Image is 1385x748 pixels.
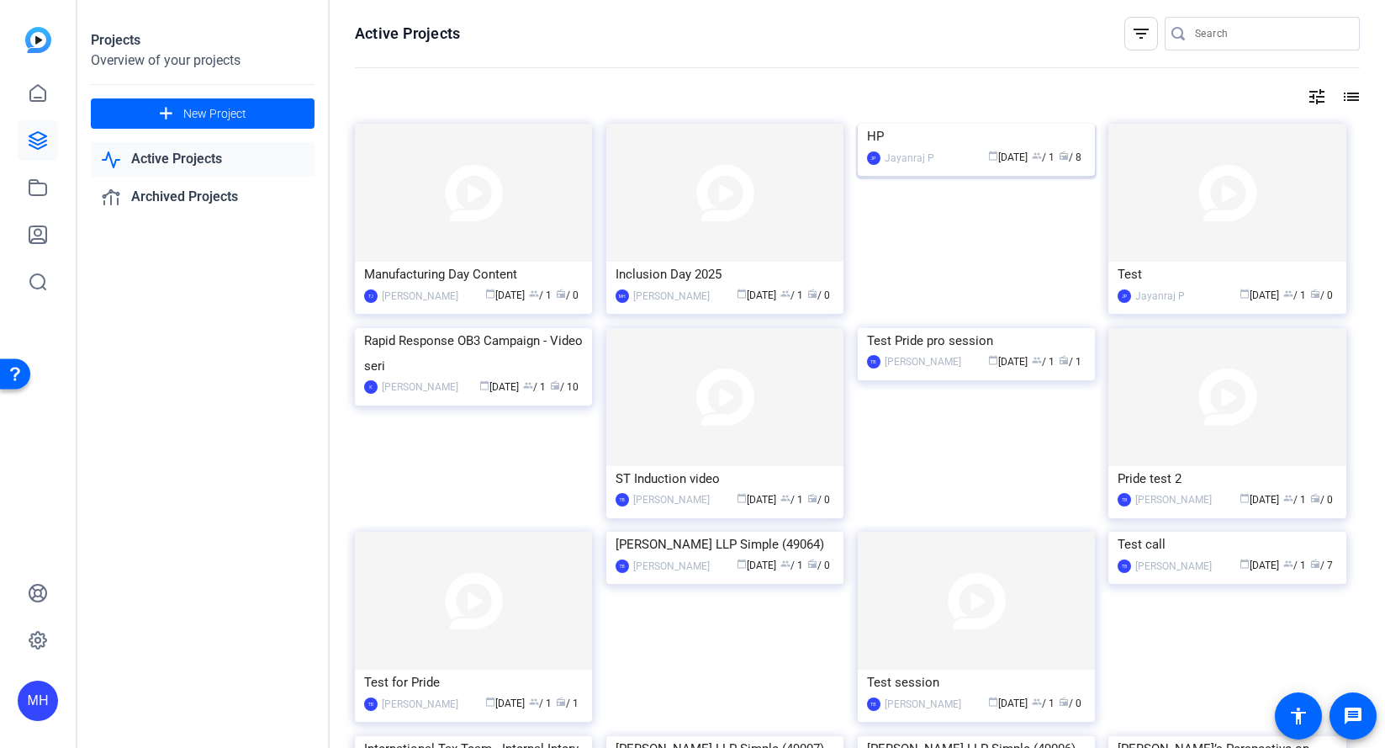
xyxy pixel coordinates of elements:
[1310,493,1320,503] span: radio
[867,698,880,711] div: TB
[91,50,315,71] div: Overview of your projects
[737,560,776,571] span: [DATE]
[1195,24,1346,44] input: Search
[1135,558,1212,575] div: [PERSON_NAME]
[1307,87,1327,107] mat-icon: tune
[780,493,790,503] span: group
[1059,698,1081,709] span: / 0
[1032,356,1055,368] span: / 1
[529,289,539,299] span: group
[1310,289,1320,299] span: radio
[1240,560,1279,571] span: [DATE]
[364,328,583,379] div: Rapid Response OB3 Campaign - Video seri
[807,493,817,503] span: radio
[1059,151,1069,161] span: radio
[867,151,880,165] div: JP
[1240,289,1279,301] span: [DATE]
[1135,288,1185,305] div: Jayanraj P
[737,493,747,503] span: calendar_today
[988,151,998,161] span: calendar_today
[529,289,552,301] span: / 1
[355,24,460,44] h1: Active Projects
[485,697,495,707] span: calendar_today
[633,288,710,305] div: [PERSON_NAME]
[91,180,315,215] a: Archived Projects
[1283,289,1293,299] span: group
[1283,493,1293,503] span: group
[382,288,458,305] div: [PERSON_NAME]
[780,560,803,571] span: / 1
[807,289,830,301] span: / 0
[1283,494,1306,506] span: / 1
[91,98,315,129] button: New Project
[1288,706,1308,726] mat-icon: accessibility
[988,356,1028,368] span: [DATE]
[616,493,629,507] div: TB
[1118,493,1131,507] div: TB
[1032,151,1055,163] span: / 1
[382,379,458,395] div: [PERSON_NAME]
[485,698,525,709] span: [DATE]
[1059,151,1081,163] span: / 8
[1059,356,1081,368] span: / 1
[1340,87,1360,107] mat-icon: list
[364,670,583,695] div: Test for Pride
[1118,560,1131,573] div: TB
[183,105,246,123] span: New Project
[1310,289,1333,301] span: / 0
[550,381,579,393] span: / 10
[633,491,710,508] div: [PERSON_NAME]
[988,697,998,707] span: calendar_today
[988,698,1028,709] span: [DATE]
[1118,532,1336,557] div: Test call
[364,698,378,711] div: TB
[867,124,1086,149] div: HP
[550,380,560,390] span: radio
[807,494,830,506] span: / 0
[364,380,378,394] div: K
[364,262,583,287] div: Manufacturing Day Content
[91,142,315,177] a: Active Projects
[780,559,790,569] span: group
[867,670,1086,695] div: Test session
[479,381,519,393] span: [DATE]
[523,381,546,393] span: / 1
[737,289,776,301] span: [DATE]
[1283,559,1293,569] span: group
[523,380,533,390] span: group
[737,494,776,506] span: [DATE]
[1240,289,1250,299] span: calendar_today
[633,558,710,575] div: [PERSON_NAME]
[1343,706,1363,726] mat-icon: message
[1118,466,1336,491] div: Pride test 2
[988,355,998,365] span: calendar_today
[616,262,834,287] div: Inclusion Day 2025
[1118,289,1131,303] div: JP
[485,289,525,301] span: [DATE]
[1283,560,1306,571] span: / 1
[1118,262,1336,287] div: Test
[737,289,747,299] span: calendar_today
[556,697,566,707] span: radio
[1240,494,1279,506] span: [DATE]
[18,681,58,721] div: MH
[556,289,579,301] span: / 0
[616,466,834,491] div: ST Induction video
[25,27,51,53] img: blue-gradient.svg
[1059,355,1069,365] span: radio
[1283,289,1306,301] span: / 1
[807,289,817,299] span: radio
[885,150,934,167] div: Jayanraj P
[529,698,552,709] span: / 1
[364,289,378,303] div: TJ
[529,697,539,707] span: group
[91,30,315,50] div: Projects
[616,560,629,573] div: TB
[988,151,1028,163] span: [DATE]
[1135,491,1212,508] div: [PERSON_NAME]
[616,289,629,303] div: MH
[485,289,495,299] span: calendar_today
[1032,151,1042,161] span: group
[556,289,566,299] span: radio
[780,289,803,301] span: / 1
